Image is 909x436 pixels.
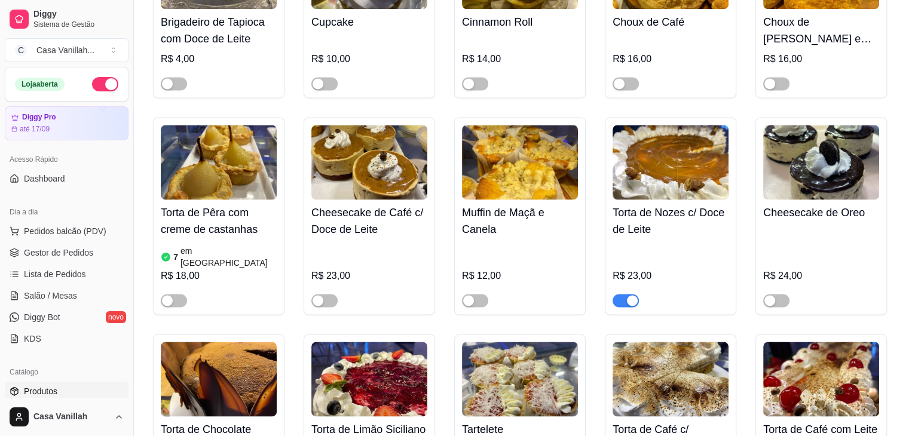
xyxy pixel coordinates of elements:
span: Salão / Mesas [24,290,77,302]
h4: Brigadeiro de Tapioca com Doce de Leite [161,14,277,47]
img: product-image [613,125,729,199]
span: Sistema de Gestão [33,20,124,29]
h4: Cupcake [311,14,427,30]
article: em [GEOGRAPHIC_DATA] [180,245,277,269]
button: Casa Vanillah [5,403,128,431]
a: Produtos [5,382,128,401]
span: Diggy Bot [24,311,60,323]
h4: Torta de Pêra com creme de castanhas [161,204,277,238]
div: R$ 18,00 [161,269,277,283]
img: product-image [613,342,729,416]
span: Dashboard [24,173,65,185]
img: product-image [462,342,578,416]
div: Acesso Rápido [5,150,128,169]
a: Diggy Proaté 17/09 [5,106,128,140]
div: R$ 10,00 [311,52,427,66]
div: Dia a dia [5,202,128,222]
a: Diggy Botnovo [5,308,128,327]
div: R$ 23,00 [311,269,427,283]
button: Pedidos balcão (PDV) [5,222,128,241]
div: Loja aberta [15,78,65,91]
button: Alterar Status [92,77,118,91]
a: Salão / Mesas [5,286,128,305]
h4: Torta de Nozes c/ Doce de Leite [613,204,729,238]
a: Gestor de Pedidos [5,243,128,262]
span: Gestor de Pedidos [24,247,93,259]
img: product-image [161,125,277,199]
button: Select a team [5,38,128,62]
article: Diggy Pro [22,113,56,122]
span: Lista de Pedidos [24,268,86,280]
h4: Choux de [PERSON_NAME] e [PERSON_NAME] [763,14,879,47]
span: Pedidos balcão (PDV) [24,225,106,237]
a: DiggySistema de Gestão [5,5,128,33]
h4: Cheesecake de Café c/ Doce de Leite [311,204,427,238]
span: Produtos [24,385,57,397]
div: R$ 12,00 [462,269,578,283]
span: KDS [24,333,41,345]
span: Casa Vanillah [33,412,109,422]
div: R$ 23,00 [613,269,729,283]
h4: Cinnamon Roll [462,14,578,30]
img: product-image [763,125,879,199]
a: KDS [5,329,128,348]
div: R$ 16,00 [763,52,879,66]
img: product-image [311,342,427,416]
span: Diggy [33,9,124,20]
article: até 17/09 [20,124,50,134]
h4: Choux de Café [613,14,729,30]
a: Dashboard [5,169,128,188]
div: R$ 4,00 [161,52,277,66]
div: R$ 16,00 [613,52,729,66]
img: product-image [311,125,427,199]
article: 7 [173,251,178,263]
div: R$ 24,00 [763,269,879,283]
div: R$ 14,00 [462,52,578,66]
h4: Muffin de Maçã e Canela [462,204,578,238]
img: product-image [462,125,578,199]
a: Lista de Pedidos [5,265,128,284]
img: product-image [161,342,277,416]
div: Catálogo [5,363,128,382]
span: C [15,44,27,56]
img: product-image [763,342,879,416]
div: Casa Vanillah ... [36,44,94,56]
h4: Cheesecake de Oreo [763,204,879,221]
